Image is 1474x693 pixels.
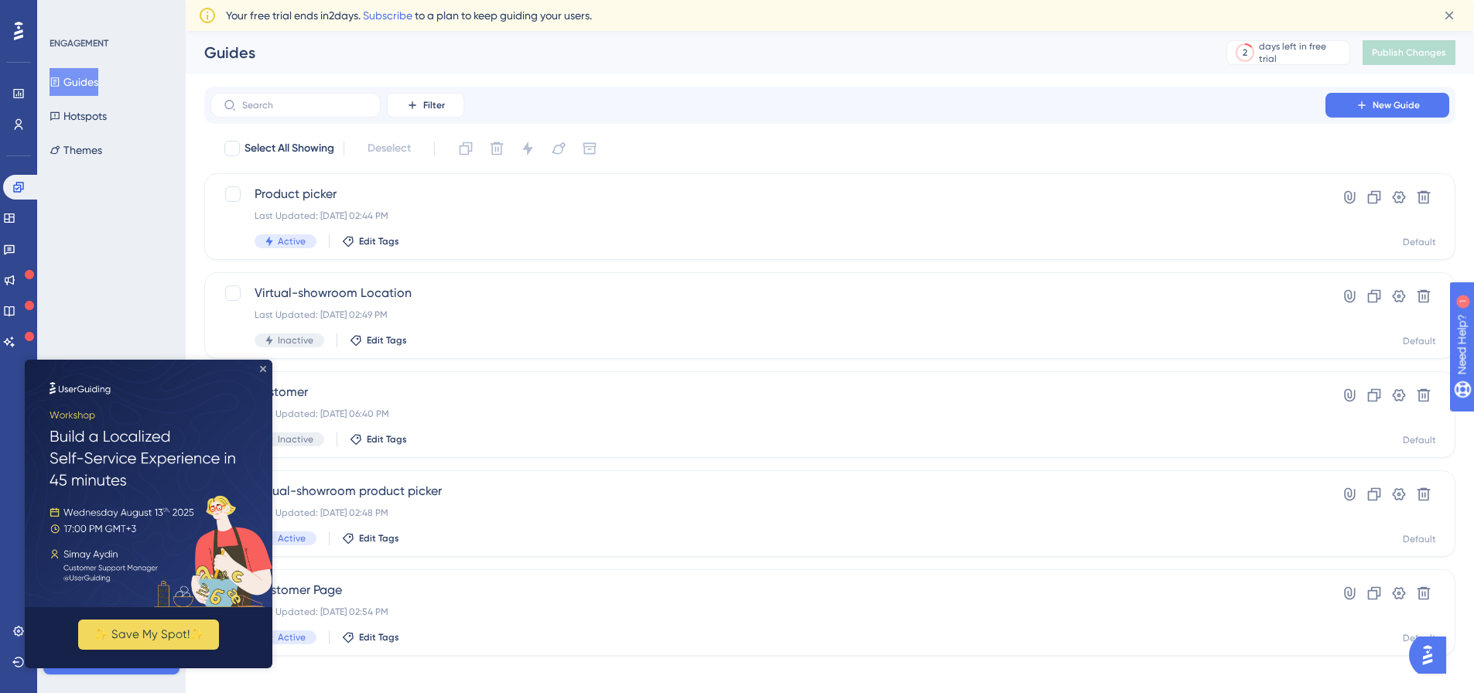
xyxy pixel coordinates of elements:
span: virtual-showroom product picker [255,482,1281,500]
span: New Guide [1373,99,1420,111]
div: Last Updated: [DATE] 02:54 PM [255,606,1281,618]
button: ✨ Save My Spot!✨ [53,260,194,290]
div: days left in free trial [1259,40,1345,65]
span: Edit Tags [359,235,399,247]
button: Guides [50,68,98,96]
span: Active [278,235,306,247]
span: Edit Tags [367,433,407,445]
button: Filter [387,93,464,118]
span: Inactive [278,433,313,445]
button: Edit Tags [342,532,399,544]
div: Last Updated: [DATE] 06:40 PM [255,408,1281,420]
span: Filter [423,99,445,111]
div: 1 [108,8,112,20]
button: Deselect [354,135,425,162]
button: Edit Tags [350,433,407,445]
span: Virtual-showroom Location [255,284,1281,302]
div: Default [1403,335,1436,347]
span: Need Help? [36,4,97,22]
button: Publish Changes [1363,40,1455,65]
span: Your free trial ends in 2 days. to a plan to keep guiding your users. [226,6,592,25]
button: Hotspots [50,102,107,130]
div: Last Updated: [DATE] 02:49 PM [255,309,1281,321]
button: Edit Tags [342,235,399,247]
div: Default [1403,632,1436,644]
div: Last Updated: [DATE] 02:44 PM [255,210,1281,222]
span: Select All Showing [245,139,334,158]
span: Product picker [255,185,1281,203]
div: Close Preview [235,6,241,12]
span: Inactive [278,334,313,346]
div: Default [1403,236,1436,248]
span: Active [278,532,306,544]
span: Edit Tags [367,334,407,346]
span: Customer Page [255,581,1281,599]
span: Deselect [368,139,411,158]
div: ENGAGEMENT [50,37,108,49]
span: Edit Tags [359,532,399,544]
div: Default [1403,434,1436,446]
span: customer [255,383,1281,401]
button: Themes [50,136,102,164]
button: Edit Tags [350,334,407,346]
input: Search [242,100,368,111]
div: Default [1403,533,1436,545]
span: Active [278,631,306,643]
button: New Guide [1325,93,1449,118]
iframe: UserGuiding AI Assistant Launcher [1409,632,1455,678]
a: Subscribe [363,9,412,22]
div: Guides [204,42,1188,63]
span: Edit Tags [359,631,399,643]
div: Last Updated: [DATE] 02:48 PM [255,507,1281,519]
div: 2 [1243,46,1247,59]
span: Publish Changes [1372,46,1446,59]
button: Edit Tags [342,631,399,643]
